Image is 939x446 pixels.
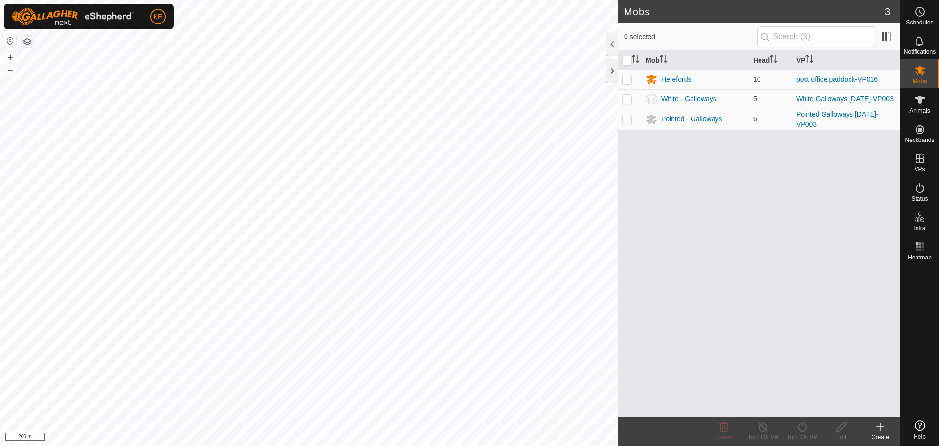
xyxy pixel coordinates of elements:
input: Search (S) [757,26,875,47]
span: 3 [885,4,890,19]
p-sorticon: Activate to sort [805,56,813,64]
span: Delete [715,434,733,441]
span: Neckbands [905,137,934,143]
span: 6 [753,115,757,123]
a: Help [900,416,939,444]
span: 5 [753,95,757,103]
a: post office paddock-VP016 [796,75,878,83]
div: Turn On VP [782,433,822,442]
span: VPs [914,166,925,172]
span: Heatmap [908,255,932,260]
a: Pointed Galloways [DATE]-VP003 [796,110,879,128]
div: White - Galloways [661,94,716,104]
span: 10 [753,75,761,83]
span: Mobs [913,78,927,84]
span: Infra [914,225,925,231]
p-sorticon: Activate to sort [632,56,640,64]
div: Edit [822,433,861,442]
span: Notifications [904,49,936,55]
span: Schedules [906,20,933,25]
button: – [4,64,16,76]
a: Contact Us [319,433,348,442]
span: Animals [909,108,930,114]
div: Herefords [661,74,691,85]
button: + [4,51,16,63]
div: Turn Off VP [743,433,782,442]
span: KE [154,12,163,22]
h2: Mobs [624,6,885,18]
div: Create [861,433,900,442]
p-sorticon: Activate to sort [660,56,668,64]
a: White Galloways [DATE]-VP003 [796,95,894,103]
p-sorticon: Activate to sort [770,56,778,64]
th: Mob [642,51,749,70]
div: Pointed - Galloways [661,114,722,124]
th: Head [749,51,792,70]
th: VP [792,51,900,70]
span: Status [911,196,928,202]
span: 0 selected [624,32,757,42]
button: Reset Map [4,35,16,47]
button: Map Layers [22,36,33,47]
img: Gallagher Logo [12,8,134,25]
span: Help [914,434,926,440]
a: Privacy Policy [270,433,307,442]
